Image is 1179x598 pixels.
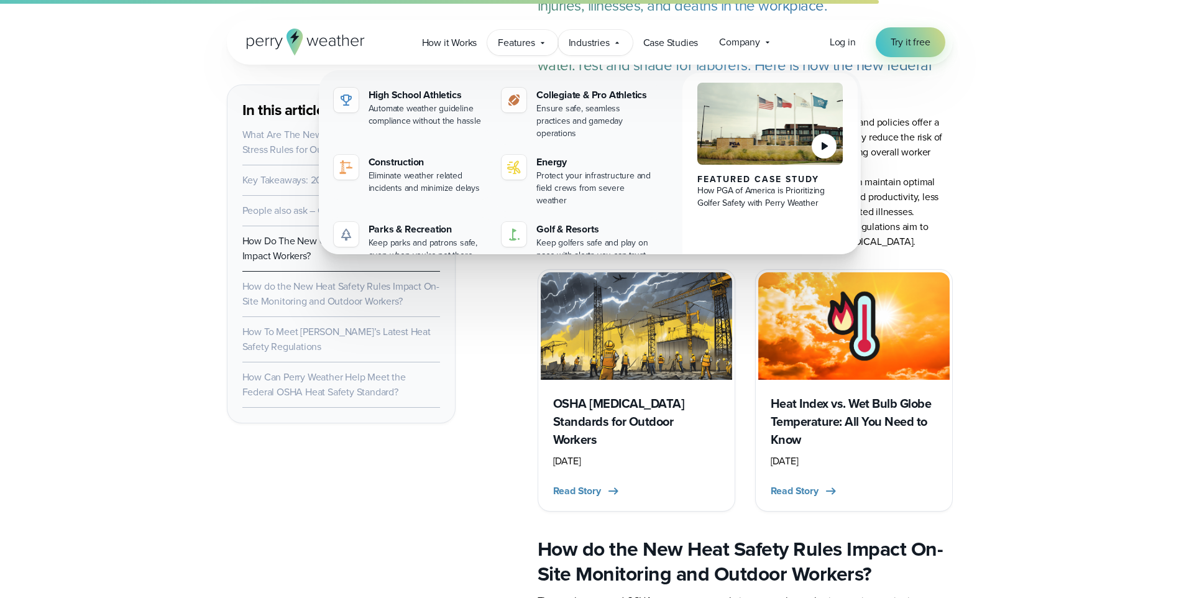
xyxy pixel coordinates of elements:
a: Heat Index vs Wet bulb globe temperature Heat Index vs. Wet Bulb Globe Temperature: All You Need ... [755,269,953,512]
div: Automate weather guideline compliance without the hassle [369,103,487,127]
span: Features [498,35,534,50]
span: How it Works [422,35,477,50]
a: How it Works [411,30,488,55]
h3: Heat Index vs. Wet Bulb Globe Temperature: All You Need to Know [771,395,937,449]
a: Key Takeaways: 2025 OSHA Heat Hearings [242,173,424,187]
span: Read Story [771,484,819,499]
img: highschool-icon.svg [339,93,354,108]
div: [DATE] [553,454,720,469]
a: People also ask – OSHA Heat Rules FAQs [242,203,417,218]
img: golf-iconV2.svg [507,227,521,242]
div: Eliminate weather related incidents and minimize delays [369,170,487,195]
span: Industries [569,35,610,50]
a: Energy Protect your infrastructure and field crews from severe weather [497,150,660,212]
div: Energy [536,155,655,170]
a: What Are The Newly Proposed OSHA Heat Stress Rules for Outdoor Workers? [242,127,423,157]
p: So far, [PERSON_NAME]’s efforts to protect workers have been limited to issuing optional guidance... [538,16,953,95]
div: Golf & Resorts [536,222,655,237]
div: Parks & Recreation [369,222,487,237]
img: PGA of America, Frisco Campus [697,83,843,165]
div: Keep golfers safe and play on pace with alerts you can trust [536,237,655,262]
a: Collegiate & Pro Athletics Ensure safe, seamless practices and gameday operations [497,83,660,145]
button: Read Story [553,484,621,499]
a: Try it free [876,27,945,57]
div: How PGA of America is Prioritizing Golfer Safety with Perry Weather [697,185,843,209]
a: Golf & Resorts Keep golfers safe and play on pace with alerts you can trust [497,217,660,267]
a: PGA of America, Frisco Campus Featured Case Study How PGA of America is Prioritizing Golfer Safet... [682,73,858,277]
span: Log in [830,35,856,49]
span: Read Story [553,484,601,499]
a: How do the New Heat Safety Rules Impact On-Site Monitoring and Outdoor Workers? [242,279,439,308]
div: Ensure safe, seamless practices and gameday operations [536,103,655,140]
div: Construction [369,155,487,170]
a: Log in [830,35,856,50]
img: proathletics-icon@2x-1.svg [507,93,521,108]
a: High School Athletics Automate weather guideline compliance without the hassle [329,83,492,132]
a: How To Meet [PERSON_NAME]’s Latest Heat Safety Regulations [242,324,431,354]
img: parks-icon-grey.svg [339,227,354,242]
h3: OSHA [MEDICAL_DATA] Standards for Outdoor Workers [553,395,720,449]
div: slideshow [538,269,953,512]
span: Try it free [891,35,930,50]
a: How Can Perry Weather Help Meet the Federal OSHA Heat Safety Standard? [242,370,406,399]
img: Heat Index vs Wet bulb globe temperature [758,272,950,380]
a: Parks & Recreation Keep parks and patrons safe, even when you're not there [329,217,492,267]
img: energy-icon@2x-1.svg [507,160,521,175]
div: High School Athletics [369,88,487,103]
div: Protect your infrastructure and field crews from severe weather [536,170,655,207]
div: Keep parks and patrons safe, even when you're not there [369,237,487,262]
a: Construction Eliminate weather related incidents and minimize delays [329,150,492,200]
button: Read Story [771,484,838,499]
span: Case Studies [643,35,699,50]
img: OSHA lightning safety rules [541,272,732,380]
div: [DATE] [771,454,937,469]
h3: In this article: [242,100,440,120]
a: OSHA lightning safety rules OSHA [MEDICAL_DATA] Standards for Outdoor Workers [DATE] Read Story [538,269,735,512]
h2: How do the New Heat Safety Rules Impact On-Site Monitoring and Outdoor Workers? [538,536,953,586]
img: noun-crane-7630938-1@2x.svg [339,160,354,175]
div: Collegiate & Pro Athletics [536,88,655,103]
a: Case Studies [633,30,709,55]
span: Company [719,35,760,50]
div: Featured Case Study [697,175,843,185]
a: How Do The New OSHA Heat Safety Rules Impact Workers? [242,234,423,263]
